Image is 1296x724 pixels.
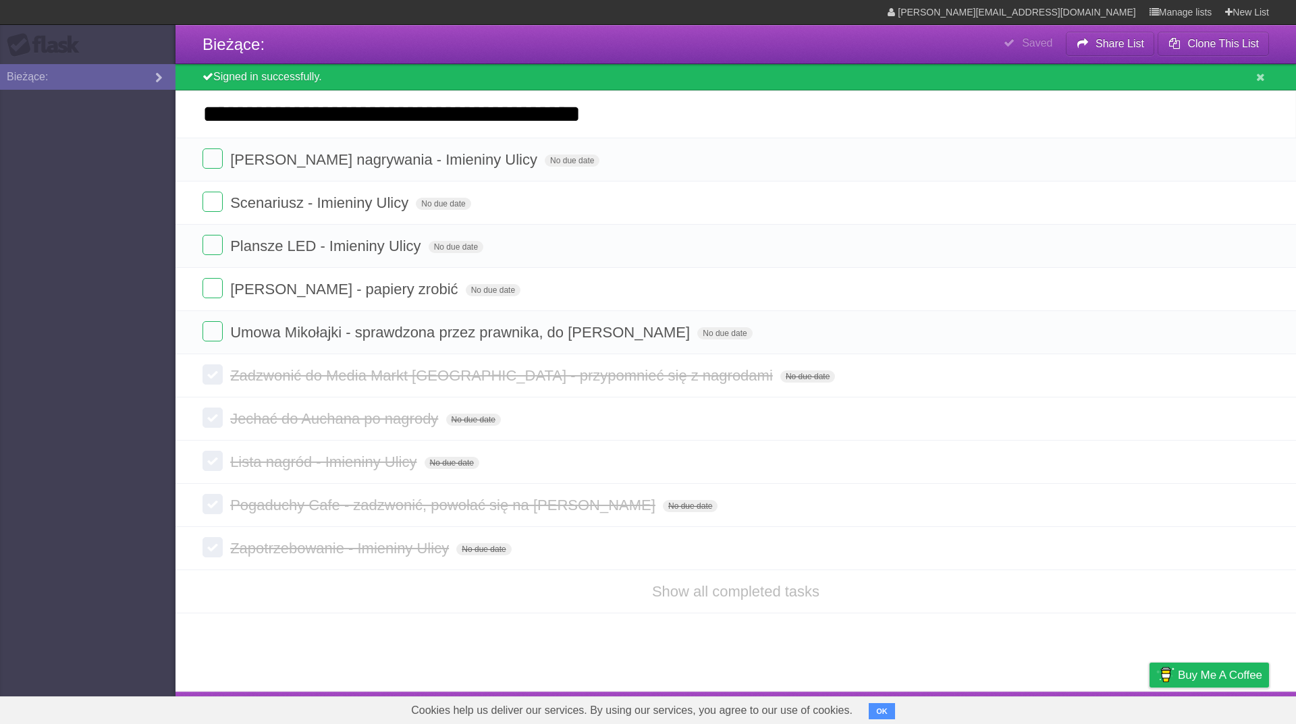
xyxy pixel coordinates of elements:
[202,321,223,341] label: Done
[202,278,223,298] label: Done
[230,410,441,427] span: Jechać do Auchana po nagrody
[202,364,223,385] label: Done
[230,453,420,470] span: Lista nagród - Imieniny Ulicy
[202,537,223,557] label: Done
[456,543,511,555] span: No due date
[780,370,835,383] span: No due date
[202,408,223,428] label: Done
[1150,663,1269,688] a: Buy me a coffee
[202,192,223,212] label: Done
[446,414,501,426] span: No due date
[230,194,412,211] span: Scenariusz - Imieniny Ulicy
[1022,37,1052,49] b: Saved
[1156,663,1174,686] img: Buy me a coffee
[175,64,1296,90] div: Signed in successfully.
[429,241,483,253] span: No due date
[202,235,223,255] label: Done
[416,198,470,210] span: No due date
[1158,32,1269,56] button: Clone This List
[1132,695,1167,721] a: Privacy
[545,155,599,167] span: No due date
[1187,38,1259,49] b: Clone This List
[1066,32,1155,56] button: Share List
[697,327,752,339] span: No due date
[230,497,659,513] span: Pogaduchy Cafe - zadzwonić, powołać się na [PERSON_NAME]
[230,367,776,384] span: Zadzwonić do Media Markt [GEOGRAPHIC_DATA] - przypomnieć się z nagrodami
[466,284,520,296] span: No due date
[1184,695,1269,721] a: Suggest a feature
[869,703,895,719] button: OK
[230,238,424,254] span: Plansze LED - Imieniny Ulicy
[202,35,265,53] span: Bieżące:
[663,500,718,512] span: No due date
[1178,663,1262,687] span: Buy me a coffee
[230,281,461,298] span: [PERSON_NAME] - papiery zrobić
[202,451,223,471] label: Done
[652,583,819,600] a: Show all completed tasks
[230,151,541,168] span: [PERSON_NAME] nagrywania - Imieniny Ulicy
[970,695,998,721] a: About
[425,457,479,469] span: No due date
[1086,695,1116,721] a: Terms
[202,494,223,514] label: Done
[202,148,223,169] label: Done
[1015,695,1069,721] a: Developers
[1096,38,1144,49] b: Share List
[230,540,452,557] span: Zapotrzebowanie - Imieniny Ulicy
[398,697,866,724] span: Cookies help us deliver our services. By using our services, you agree to our use of cookies.
[230,324,693,341] span: Umowa Mikołajki - sprawdzona przez prawnika, do [PERSON_NAME]
[7,33,88,57] div: Flask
